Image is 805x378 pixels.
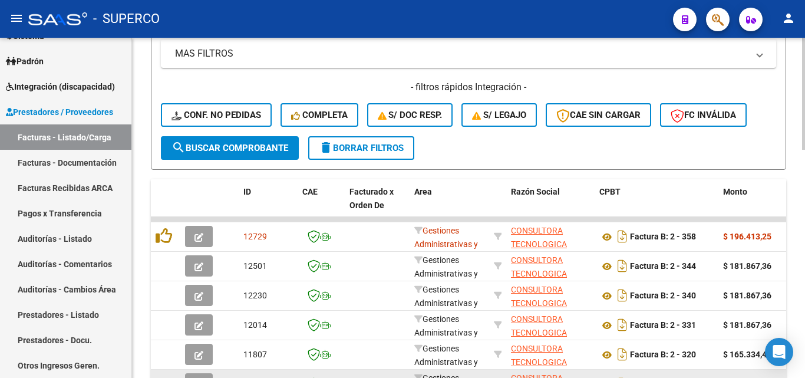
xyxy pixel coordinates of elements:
i: Descargar documento [615,286,630,305]
span: CAE SIN CARGAR [556,110,641,120]
span: Gestiones Administrativas y Otros [414,314,478,351]
button: Completa [281,103,358,127]
datatable-header-cell: Area [410,179,489,231]
span: 12014 [243,320,267,330]
span: Gestiones Administrativas y Otros [414,255,478,292]
span: Razón Social [511,187,560,196]
button: FC Inválida [660,103,747,127]
button: Conf. no pedidas [161,103,272,127]
datatable-header-cell: CAE [298,179,345,231]
button: Buscar Comprobante [161,136,299,160]
datatable-header-cell: CPBT [595,179,718,231]
span: FC Inválida [671,110,736,120]
mat-expansion-panel-header: MAS FILTROS [161,40,776,68]
span: 12501 [243,261,267,271]
i: Descargar documento [615,227,630,246]
strong: $ 181.867,36 [723,261,771,271]
span: Monto [723,187,747,196]
span: Buscar Comprobante [171,143,288,153]
strong: Factura B: 2 - 320 [630,350,696,360]
span: Prestadores / Proveedores [6,106,113,119]
span: 12729 [243,232,267,241]
mat-icon: menu [9,11,24,25]
span: 11807 [243,350,267,359]
i: Descargar documento [615,257,630,275]
span: Completa [291,110,348,120]
button: Borrar Filtros [308,136,414,160]
strong: $ 196.413,25 [723,232,771,241]
span: Integración (discapacidad) [6,80,115,93]
span: S/ Doc Resp. [378,110,443,120]
span: Borrar Filtros [319,143,404,153]
span: S/ legajo [472,110,526,120]
span: ID [243,187,251,196]
span: CPBT [599,187,621,196]
strong: $ 181.867,36 [723,291,771,300]
strong: Factura B: 2 - 340 [630,291,696,301]
mat-panel-title: MAS FILTROS [175,47,748,60]
span: CONSULTORA TECNOLOGICA S.R.L. [511,255,567,292]
span: - SUPERCO [93,6,160,32]
mat-icon: person [781,11,796,25]
span: CAE [302,187,318,196]
span: Padrón [6,55,44,68]
i: Descargar documento [615,345,630,364]
span: CONSULTORA TECNOLOGICA S.R.L. [511,314,567,351]
span: CONSULTORA TECNOLOGICA S.R.L. [511,226,567,262]
h4: - filtros rápidos Integración - [161,81,776,94]
datatable-header-cell: Monto [718,179,789,231]
span: 12230 [243,291,267,300]
div: 30714706108 [511,313,590,337]
span: Gestiones Administrativas y Otros [414,226,478,262]
div: 30714706108 [511,224,590,249]
span: Conf. no pedidas [171,110,261,120]
button: S/ legajo [461,103,537,127]
div: 30714706108 [511,254,590,278]
span: Facturado x Orden De [349,187,394,210]
datatable-header-cell: Facturado x Orden De [345,179,410,231]
span: Gestiones Administrativas y Otros [414,285,478,321]
strong: Factura B: 2 - 358 [630,232,696,242]
button: CAE SIN CARGAR [546,103,651,127]
strong: Factura B: 2 - 344 [630,262,696,271]
strong: $ 181.867,36 [723,320,771,330]
mat-icon: search [171,140,186,155]
datatable-header-cell: ID [239,179,298,231]
button: S/ Doc Resp. [367,103,453,127]
div: Open Intercom Messenger [765,338,793,366]
span: Area [414,187,432,196]
strong: Factura B: 2 - 331 [630,321,696,330]
div: 30714706108 [511,283,590,308]
datatable-header-cell: Razón Social [506,179,595,231]
i: Descargar documento [615,315,630,334]
strong: $ 165.334,40 [723,350,771,359]
div: 30714706108 [511,342,590,367]
mat-icon: delete [319,140,333,155]
span: CONSULTORA TECNOLOGICA S.R.L. [511,285,567,321]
